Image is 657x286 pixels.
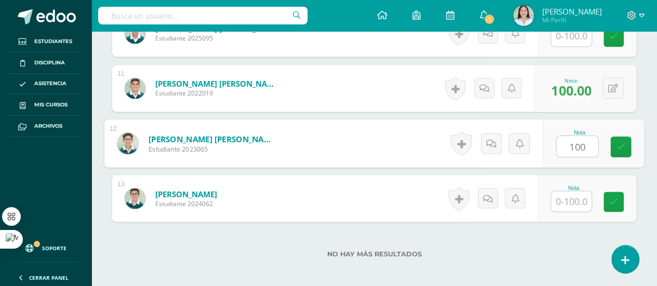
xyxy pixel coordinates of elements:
[556,136,598,157] input: 0-100.0
[34,79,66,88] span: Asistencia
[8,74,83,95] a: Asistencia
[149,133,277,144] a: [PERSON_NAME] [PERSON_NAME]
[125,78,145,99] img: 2dc38f5fc450f60c8362716c3c52eafc.png
[551,77,591,84] div: Nota:
[155,89,280,98] span: Estudiante 2022019
[551,26,592,46] input: 0-100.0
[34,37,72,46] span: Estudiantes
[8,116,83,137] a: Archivos
[149,144,277,154] span: Estudiante 2023065
[117,132,138,154] img: 72eaf1d80d7d299064bdbe0c151f3842.png
[155,188,217,199] a: [PERSON_NAME]
[542,6,601,17] span: [PERSON_NAME]
[155,199,217,208] span: Estudiante 2024062
[98,7,307,24] input: Busca un usuario...
[125,23,145,44] img: e4080a6fc1369d78c3cd08d4b7587ed8.png
[484,13,495,25] span: 1
[34,59,65,67] span: Disciplina
[8,94,83,116] a: Mis cursos
[12,234,79,260] a: Soporte
[125,188,145,209] img: 904be70e7fa9e0a1182d0a5adbd3980c.png
[155,34,280,43] span: Estudiante 2025095
[556,129,603,135] div: Nota
[551,81,591,99] span: 100.00
[551,191,592,211] input: 0-100.0
[155,78,280,89] a: [PERSON_NAME] [PERSON_NAME]
[34,101,68,109] span: Mis cursos
[8,52,83,74] a: Disciplina
[542,16,601,24] span: Mi Perfil
[513,5,534,26] img: 14536fa6949afcbee78f4ea450bb76df.png
[8,31,83,52] a: Estudiantes
[551,185,596,190] div: Nota
[34,122,62,130] span: Archivos
[42,244,66,252] span: Soporte
[29,274,69,281] span: Cerrar panel
[112,250,636,257] label: No hay más resultados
